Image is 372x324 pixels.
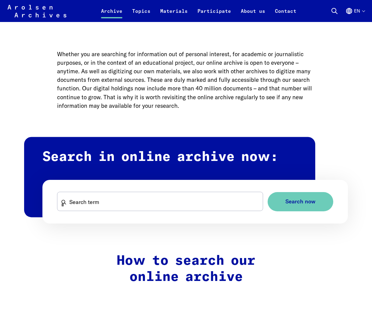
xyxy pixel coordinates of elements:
[270,7,301,22] a: Contact
[193,7,236,22] a: Participate
[285,198,316,205] span: Search now
[24,137,315,217] h2: Search in online archive now:
[96,4,301,18] nav: Primary
[57,253,315,285] h2: How to search our online archive
[155,7,193,22] a: Materials
[57,50,315,110] p: Whether you are searching for information out of personal interest, for academic or journalistic ...
[127,7,155,22] a: Topics
[268,192,333,211] button: Search now
[96,7,127,22] a: Archive
[236,7,270,22] a: About us
[345,7,365,22] button: English, language selection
